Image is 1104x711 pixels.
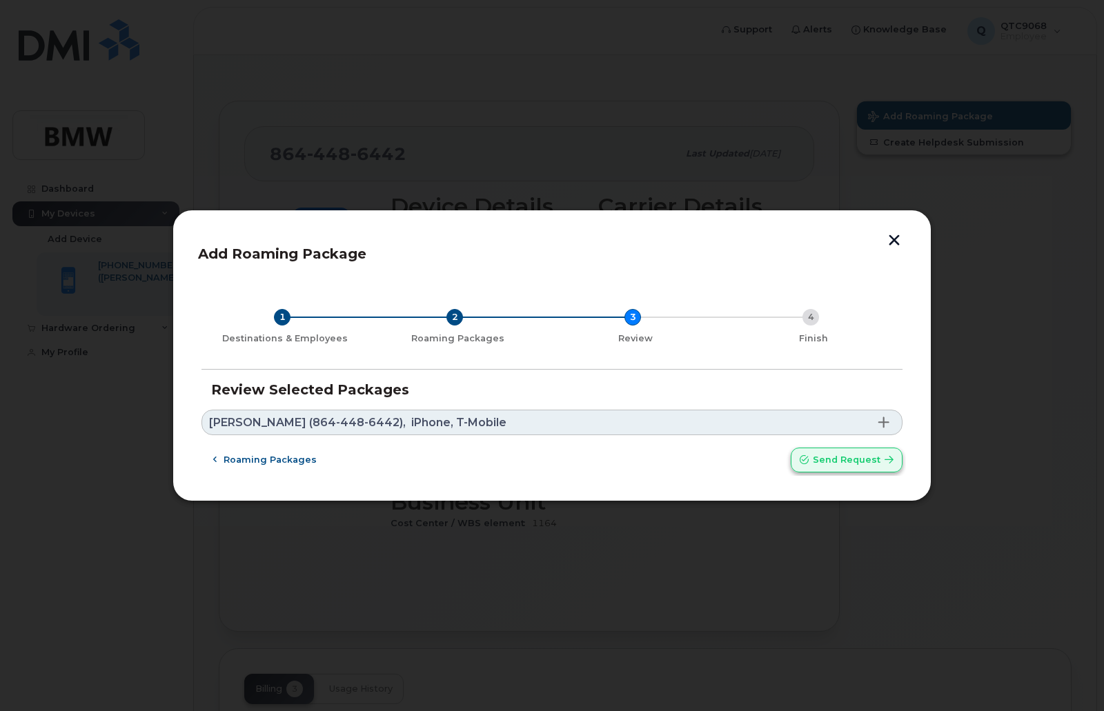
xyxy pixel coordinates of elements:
[1044,651,1094,701] iframe: Messenger Launcher
[802,309,819,326] div: 4
[730,333,897,344] div: Finish
[446,309,463,326] div: 2
[198,246,366,262] span: Add Roaming Package
[209,417,406,428] span: [PERSON_NAME] (864-448-6442),
[201,448,328,472] button: Roaming packages
[813,453,880,466] span: Send request
[274,309,290,326] div: 1
[791,448,903,472] button: Send request
[374,333,541,344] div: Roaming Packages
[201,410,903,435] a: [PERSON_NAME] (864-448-6442),iPhone, T-Mobile
[211,382,893,397] h3: Review Selected Packages
[224,453,317,466] span: Roaming packages
[411,417,506,428] span: iPhone, T-Mobile
[207,333,363,344] div: Destinations & Employees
